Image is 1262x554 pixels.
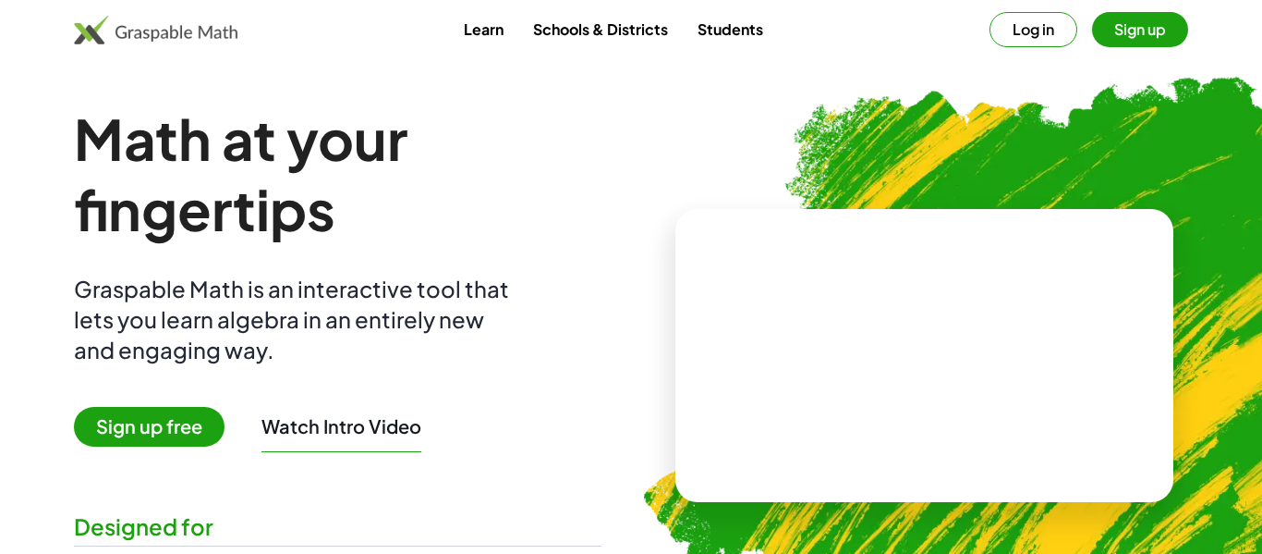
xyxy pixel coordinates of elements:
a: Learn [449,12,518,46]
h1: Math at your fingertips [74,104,601,244]
button: Watch Intro Video [261,414,421,438]
a: Students [683,12,778,46]
button: Sign up [1092,12,1188,47]
div: Graspable Math is an interactive tool that lets you learn algebra in an entirely new and engaging... [74,274,517,365]
div: Designed for [74,511,601,542]
button: Log in [989,12,1077,47]
span: Sign up free [74,407,224,447]
a: Schools & Districts [518,12,683,46]
video: What is this? This is dynamic math notation. Dynamic math notation plays a central role in how Gr... [786,287,1063,425]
